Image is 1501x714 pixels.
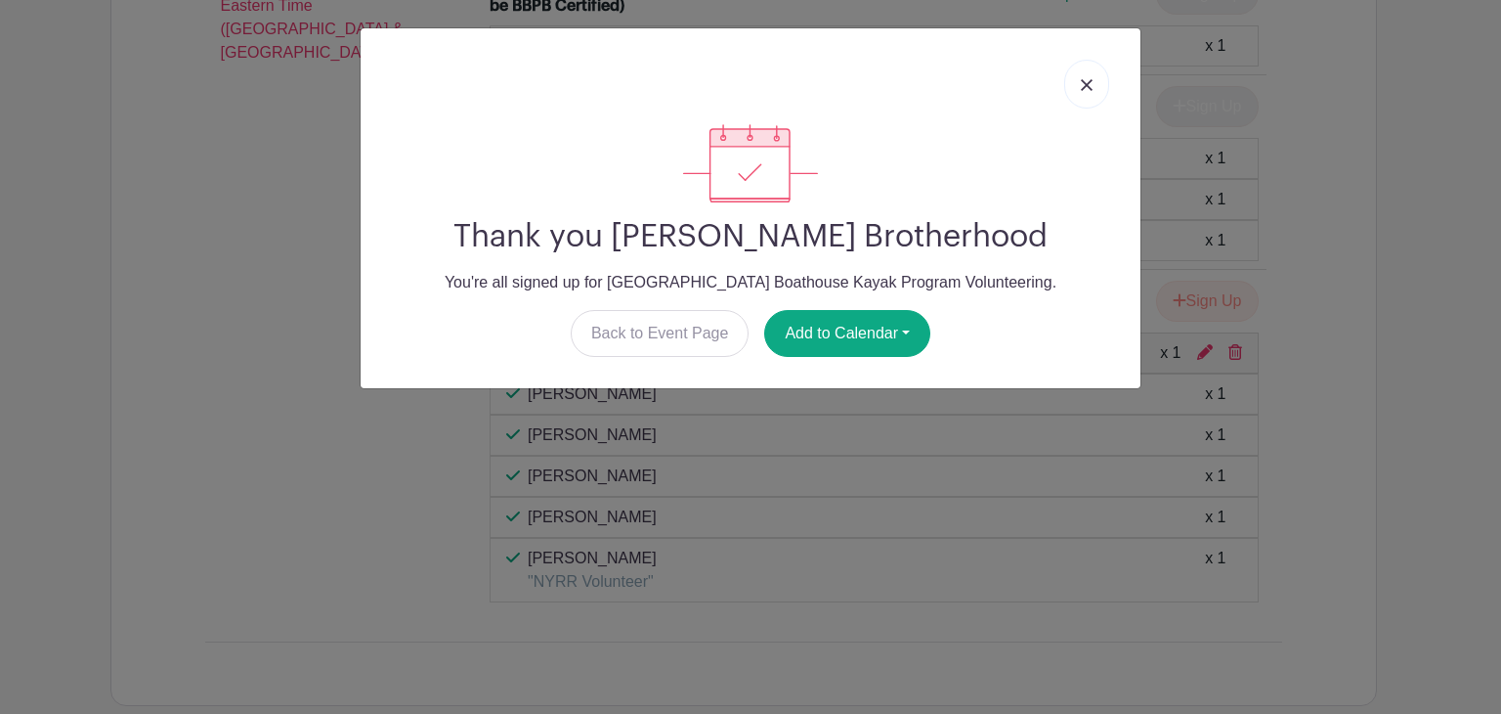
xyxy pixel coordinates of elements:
a: Back to Event Page [571,310,750,357]
button: Add to Calendar [764,310,930,357]
p: You're all signed up for [GEOGRAPHIC_DATA] Boathouse Kayak Program Volunteering. [376,271,1125,294]
img: close_button-5f87c8562297e5c2d7936805f587ecaba9071eb48480494691a3f1689db116b3.svg [1081,79,1093,91]
img: signup_complete-c468d5dda3e2740ee63a24cb0ba0d3ce5d8a4ecd24259e683200fb1569d990c8.svg [683,124,818,202]
h2: Thank you [PERSON_NAME] Brotherhood [376,218,1125,255]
